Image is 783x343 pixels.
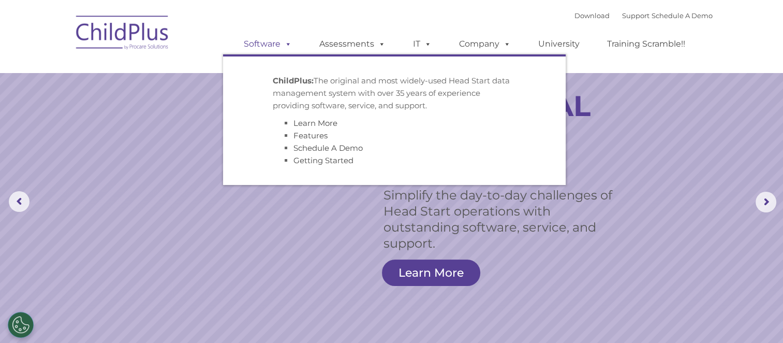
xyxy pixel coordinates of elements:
a: Learn More [382,260,480,286]
a: Assessments [309,34,396,54]
a: Software [233,34,302,54]
a: IT [403,34,442,54]
span: Phone number [144,111,188,119]
a: Company [449,34,521,54]
p: The original and most widely-used Head Start data management system with over 35 years of experie... [273,75,516,112]
img: ChildPlus by Procare Solutions [71,8,174,60]
font: | [574,11,713,20]
button: Cookies Settings [8,312,34,338]
a: Schedule A Demo [293,143,363,153]
strong: ChildPlus: [273,76,314,85]
span: Last name [144,68,175,76]
a: Download [574,11,610,20]
a: Learn More [293,118,337,128]
a: Features [293,131,328,140]
a: Schedule A Demo [652,11,713,20]
a: Support [622,11,649,20]
a: Training Scramble!! [597,34,696,54]
a: Getting Started [293,155,353,165]
a: University [528,34,590,54]
rs-layer: Simplify the day-to-day challenges of Head Start operations with outstanding software, service, a... [383,187,613,251]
